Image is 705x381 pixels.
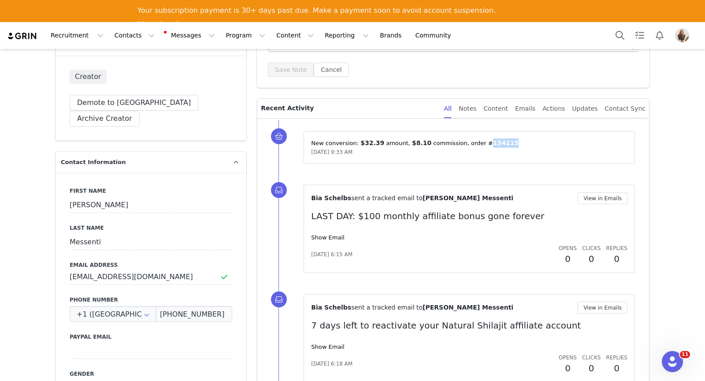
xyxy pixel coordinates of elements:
span: 154215 [493,139,519,146]
input: Country [70,306,156,322]
img: grin logo [7,32,38,40]
button: Messages [160,26,220,45]
div: All [444,99,452,119]
div: Emails [515,99,535,119]
span: Opens [559,245,577,251]
button: Save Note [268,63,314,77]
span: Clicks [582,355,601,361]
div: Your subscription payment is 30+ days past due. Make a payment soon to avoid account suspension. [137,6,496,15]
div: Actions [542,99,565,119]
p: LAST DAY: $100 monthly affiliate bonus gone forever [311,209,627,223]
a: Show Email [311,234,344,241]
button: Notifications [650,26,669,45]
button: Reporting [319,26,374,45]
div: United States [70,306,156,322]
button: Archive Creator [70,111,140,127]
span: Clicks [582,245,601,251]
h2: 0 [606,252,627,265]
span: Creator [70,70,107,84]
img: 89d266b1-9847-4230-9e59-151242500c39.jpg [675,28,689,42]
a: Show Email [311,344,344,350]
span: Contact Information [61,158,126,167]
span: [DATE] 6:15 AM [311,250,352,258]
label: Gender [70,370,232,378]
button: Content [271,26,319,45]
span: Replies [606,245,627,251]
span: [PERSON_NAME] Messenti [423,304,513,311]
input: (XXX) XXX-XXXX [156,306,232,322]
button: View in Emails [578,302,627,314]
span: sent a tracked email to [351,194,423,202]
div: Notes [459,99,476,119]
button: Recruitment [45,26,109,45]
label: Phone Number [70,296,232,304]
p: Recent Activity [261,99,437,118]
iframe: Intercom live chat [662,351,683,372]
span: Replies [606,355,627,361]
a: Tasks [630,26,649,45]
span: sent a tracked email to [351,304,423,311]
button: Program [220,26,271,45]
h2: 0 [559,252,577,265]
label: First Name [70,187,232,195]
a: Brands [375,26,409,45]
label: Email Address [70,261,232,269]
p: 7 days left to reactivate your Natural Shilajit affiliate account [311,319,627,332]
span: [DATE] 9:33 AM [311,149,352,155]
div: Contact Sync [605,99,646,119]
span: 11 [680,351,690,358]
label: Paypal Email [70,333,232,341]
h2: 0 [582,362,601,375]
button: Cancel [314,63,349,77]
button: Profile [670,28,698,42]
span: $32.39 [360,139,384,146]
body: Rich Text Area. Press ALT-0 for help. [7,7,362,17]
span: Bia Schelbs [311,194,351,202]
button: Contacts [109,26,160,45]
span: $8.10 [412,139,431,146]
span: [DATE] 6:18 AM [311,360,352,368]
span: Bia Schelbs [311,304,351,311]
div: Content [483,99,508,119]
h2: 0 [606,362,627,375]
span: Opens [559,355,577,361]
p: New conversion: ⁨ ⁩ amount⁨, ⁨ ⁩ commission⁩⁨, order #⁨ ⁩⁩ [311,138,627,148]
input: Email Address [70,269,232,285]
h2: 0 [559,362,577,375]
a: View Invoices [137,20,192,30]
button: Demote to [GEOGRAPHIC_DATA] [70,95,198,111]
h2: 0 [582,252,601,265]
span: [PERSON_NAME] Messenti [423,194,513,202]
div: Updates [572,99,597,119]
a: Community [410,26,460,45]
label: Last Name [70,224,232,232]
button: Search [610,26,630,45]
button: View in Emails [578,192,627,204]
